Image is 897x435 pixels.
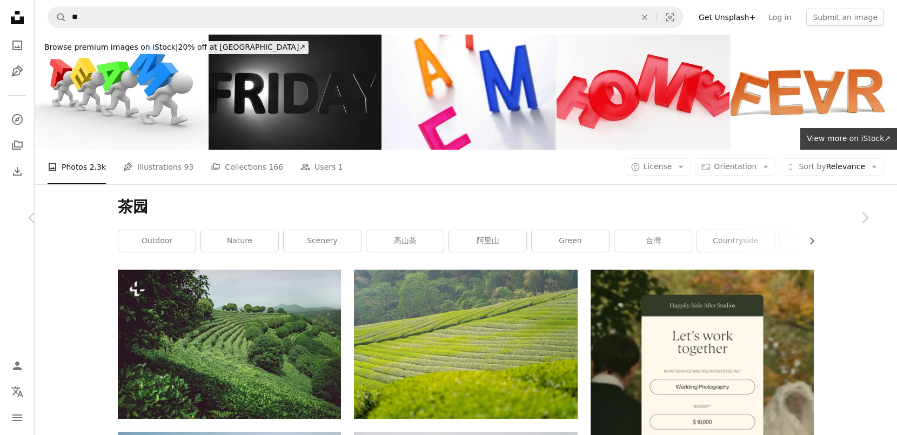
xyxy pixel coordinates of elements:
img: Luxury glass red inscription home on grey podium, soft light, front view smooth background, 3d re... [557,35,729,150]
img: Teamwork [35,35,207,150]
a: Browse premium images on iStock|20% off at [GEOGRAPHIC_DATA]↗ [35,35,315,61]
img: a lush green hillside covered in lots of trees [354,270,577,418]
a: Collections [6,135,28,156]
a: Get Unsplash+ [692,9,762,26]
span: Orientation [714,162,757,171]
a: a lush green hillside covered in lots of trees [354,339,577,349]
button: Menu [6,407,28,429]
span: License [644,162,672,171]
button: Sort byRelevance [780,158,884,176]
a: Log in [762,9,798,26]
span: 93 [184,161,194,173]
a: Download History [6,160,28,182]
span: 1 [338,161,343,173]
span: Sort by [799,162,826,171]
a: View more on iStock↗ [800,128,897,150]
h1: 茶园 [118,197,814,217]
span: 166 [269,161,283,173]
a: Collections 166 [211,150,283,184]
span: Browse premium images on iStock | [44,43,178,51]
a: 茶 [780,230,857,252]
a: outdoor [118,230,196,252]
a: 台灣 [614,230,692,252]
a: green [532,230,609,252]
button: Language [6,381,28,403]
button: Clear [633,7,657,28]
a: countryside [697,230,774,252]
img: Alphabets [383,35,555,150]
button: License [625,158,691,176]
button: Search Unsplash [48,7,66,28]
img: Black Friday abstract illustration. Text in the spotlight. [209,35,381,150]
a: Illustrations [6,61,28,82]
button: scroll list to the right [802,230,814,252]
a: Log in / Sign up [6,355,28,377]
a: Photos [6,35,28,56]
a: nature [201,230,278,252]
a: 阿里山 [449,230,526,252]
a: scenery [284,230,361,252]
a: Illustrations 93 [123,150,193,184]
button: Submit an image [806,9,884,26]
a: 高山茶 [366,230,444,252]
button: Visual search [657,7,683,28]
span: Relevance [799,162,865,172]
button: Orientation [695,158,775,176]
a: Explore [6,109,28,130]
span: View more on iStock ↗ [807,134,891,143]
a: Next [832,166,897,270]
a: Users 1 [300,150,343,184]
img: a lush green hillside covered in lots of trees [118,270,341,418]
a: a lush green hillside covered in lots of trees [118,339,341,349]
form: Find visuals sitewide [48,6,684,28]
span: 20% off at [GEOGRAPHIC_DATA] ↗ [44,43,305,51]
